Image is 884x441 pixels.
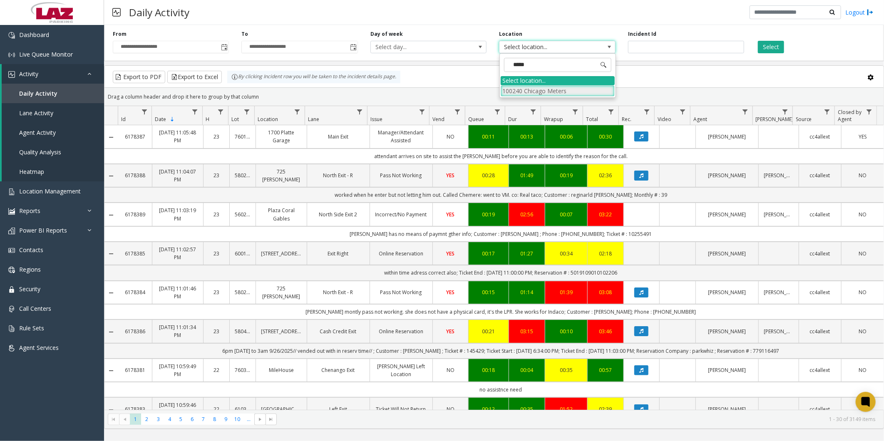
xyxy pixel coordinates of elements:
[446,289,454,296] span: YES
[104,367,118,374] a: Collapse Details
[2,162,104,181] a: Heatmap
[2,84,104,103] a: Daily Activity
[268,416,275,423] span: Go to the last page
[209,211,224,218] a: 23
[312,327,365,335] a: Cash Credit Exit
[157,206,198,222] a: [DATE] 11:03:19 PM
[446,211,454,218] span: YES
[468,116,484,123] span: Queue
[474,133,504,141] div: 00:11
[474,211,504,218] a: 00:19
[141,414,152,425] span: Page 2
[550,211,582,218] div: 00:07
[118,187,884,203] td: worked when he enter but not letting him out. Called Chemere: went to VM. co: Real taco; Customer...
[232,414,243,425] span: Page 10
[847,405,879,413] a: NO
[209,366,224,374] a: 22
[452,106,463,117] a: Vend Filter Menu
[8,286,15,293] img: 'icon'
[474,171,504,179] a: 00:28
[845,8,874,17] a: Logout
[19,187,81,195] span: Location Management
[514,405,540,413] div: 00:35
[804,405,836,413] a: cc4allext
[550,288,582,296] div: 01:39
[416,106,427,117] a: Issue Filter Menu
[593,366,618,374] div: 00:57
[2,142,104,162] a: Quality Analysis
[235,211,251,218] a: 560236
[804,327,836,335] a: cc4allext
[209,250,224,258] a: 23
[112,2,121,22] img: pageIcon
[847,366,879,374] a: NO
[8,325,15,332] img: 'icon'
[235,133,251,141] a: 760128
[139,106,150,117] a: Id Filter Menu
[804,250,836,258] a: cc4allext
[859,367,867,374] span: NO
[189,106,200,117] a: Date Filter Menu
[550,133,582,141] a: 00:06
[157,245,198,261] a: [DATE] 11:02:57 PM
[514,250,540,258] a: 01:27
[859,133,867,140] span: YES
[118,382,884,397] td: no assistnce need
[235,405,251,413] a: 610316
[859,289,867,296] span: NO
[550,250,582,258] a: 00:34
[19,31,49,39] span: Dashboard
[474,405,504,413] div: 00:12
[19,265,41,273] span: Regions
[514,133,540,141] a: 00:13
[19,70,38,78] span: Activity
[118,226,884,242] td: [PERSON_NAME] has no means of paymnt gther info; Customer : [PERSON_NAME] ; Phone : [PHONE_NUMBER...
[261,366,301,374] a: MileHouse
[157,362,198,378] a: [DATE] 10:59:49 PM
[104,250,118,257] a: Collapse Details
[867,8,874,17] img: logout
[167,71,222,83] button: Export to Excel
[209,414,220,425] span: Page 8
[499,41,592,53] span: Select location...
[370,30,403,38] label: Day of week
[104,212,118,218] a: Collapse Details
[19,207,40,215] span: Reports
[104,329,118,335] a: Collapse Details
[175,414,186,425] span: Page 5
[438,250,464,258] a: YES
[570,106,581,117] a: Wrapup Filter Menu
[474,250,504,258] a: 00:17
[123,366,147,374] a: 6178381
[235,250,251,258] a: 600125
[19,246,43,254] span: Contacts
[125,2,194,22] h3: Daily Activity
[446,250,454,257] span: YES
[164,414,175,425] span: Page 4
[528,106,539,117] a: Dur Filter Menu
[198,414,209,425] span: Page 7
[593,405,618,413] a: 02:39
[474,366,504,374] a: 00:18
[8,32,15,39] img: 'icon'
[764,211,794,218] a: [PERSON_NAME]
[514,366,540,374] a: 00:04
[130,414,141,425] span: Page 1
[8,228,15,234] img: 'icon'
[509,116,517,123] span: Dur
[113,30,127,38] label: From
[447,133,454,140] span: NO
[241,106,253,117] a: Lot Filter Menu
[157,401,198,417] a: [DATE] 10:59:46 PM
[550,366,582,374] a: 00:35
[514,171,540,179] a: 01:49
[123,250,147,258] a: 6178385
[446,172,454,179] span: YES
[254,414,266,425] span: Go to the next page
[701,405,753,413] a: [PERSON_NAME]
[235,327,251,335] a: 580413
